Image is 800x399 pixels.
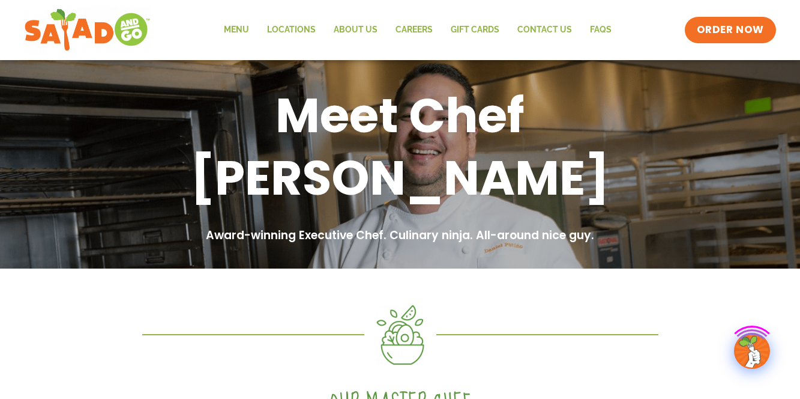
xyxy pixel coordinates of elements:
[376,305,424,365] img: Asset 4@2x
[442,16,508,44] a: GIFT CARDS
[88,227,712,245] h2: Award-winning Executive Chef. Culinary ninja. All-around nice guy.
[258,16,325,44] a: Locations
[685,17,776,43] a: ORDER NOW
[88,84,712,209] h1: Meet Chef [PERSON_NAME]
[325,16,386,44] a: About Us
[386,16,442,44] a: Careers
[581,16,621,44] a: FAQs
[215,16,258,44] a: Menu
[508,16,581,44] a: Contact Us
[215,16,621,44] nav: Menu
[24,6,151,54] img: new-SAG-logo-768×292
[697,23,764,37] span: ORDER NOW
